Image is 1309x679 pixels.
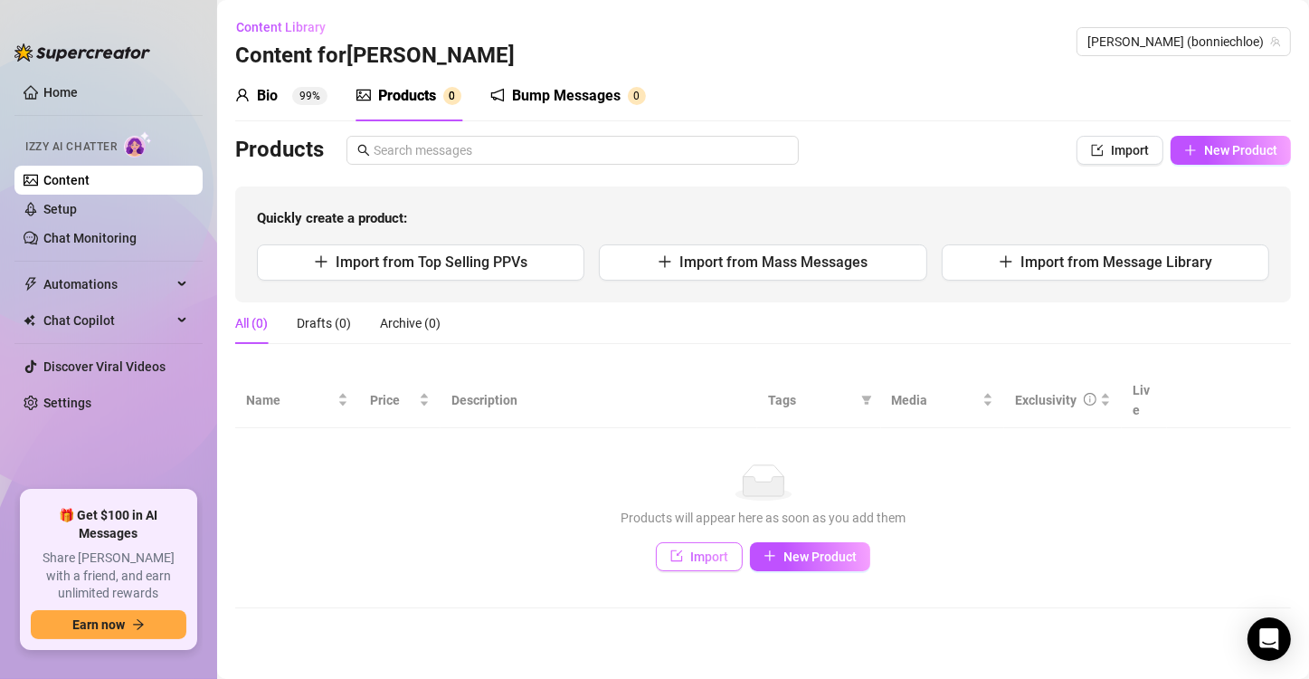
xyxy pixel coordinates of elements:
[764,550,776,562] span: plus
[235,313,268,333] div: All (0)
[999,254,1013,269] span: plus
[257,244,584,281] button: Import from Top Selling PPVs
[31,550,186,603] span: Share [PERSON_NAME] with a friend, and earn unlimited rewards
[658,254,672,269] span: plus
[679,253,868,271] span: Import from Mass Messages
[670,550,683,562] span: import
[861,395,872,406] span: filter
[757,373,881,428] th: Tags
[43,231,137,245] a: Chat Monitoring
[14,43,150,62] img: logo-BBDzfeDw.svg
[443,87,461,105] sup: 0
[31,507,186,542] span: 🎁 Get $100 in AI Messages
[380,313,441,333] div: Archive (0)
[72,617,125,632] span: Earn now
[124,131,152,158] img: AI Chatter
[235,373,359,428] th: Name
[356,88,371,102] span: picture
[1270,36,1281,47] span: team
[942,244,1269,281] button: Import from Message Library
[378,85,436,107] div: Products
[292,87,327,105] sup: 99%
[31,610,186,639] button: Earn nowarrow-right
[257,85,278,107] div: Bio
[1171,136,1291,165] button: New Product
[599,244,926,281] button: Import from Mass Messages
[43,173,90,187] a: Content
[235,42,515,71] h3: Content for [PERSON_NAME]
[235,88,250,102] span: user
[1184,144,1197,157] span: plus
[656,542,743,571] button: Import
[1204,143,1277,158] span: New Product
[357,144,370,157] span: search
[768,390,854,410] span: Tags
[297,313,351,333] div: Drafts (0)
[43,270,172,299] span: Automations
[43,202,77,216] a: Setup
[1247,617,1291,661] div: Open Intercom Messenger
[1015,390,1077,410] div: Exclusivity
[336,253,527,271] span: Import from Top Selling PPVs
[43,396,91,410] a: Settings
[628,87,646,105] sup: 0
[24,314,35,327] img: Chat Copilot
[490,88,505,102] span: notification
[257,210,407,226] strong: Quickly create a product:
[1122,373,1167,428] th: Live
[1084,393,1096,406] span: info-circle
[783,550,857,564] span: New Product
[1077,136,1163,165] button: Import
[1111,143,1149,158] span: Import
[236,20,326,34] span: Content Library
[1020,253,1212,271] span: Import from Message Library
[370,390,415,410] span: Price
[892,390,980,410] span: Media
[881,373,1005,428] th: Media
[24,277,38,292] span: thunderbolt
[512,85,621,107] div: Bump Messages
[235,136,324,165] h3: Products
[359,373,441,428] th: Price
[253,508,1273,528] div: Products will appear here as soon as you add them
[43,85,78,100] a: Home
[1087,28,1280,55] span: Bonnie (bonniechloe)
[750,542,870,571] button: New Product
[235,13,340,42] button: Content Library
[132,618,145,631] span: arrow-right
[374,140,788,160] input: Search messages
[43,306,172,335] span: Chat Copilot
[690,550,728,564] span: Import
[1091,144,1104,157] span: import
[314,254,328,269] span: plus
[43,359,166,374] a: Discover Viral Videos
[858,387,876,414] span: filter
[25,139,117,156] span: Izzy AI Chatter
[246,390,334,410] span: Name
[441,373,757,428] th: Description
